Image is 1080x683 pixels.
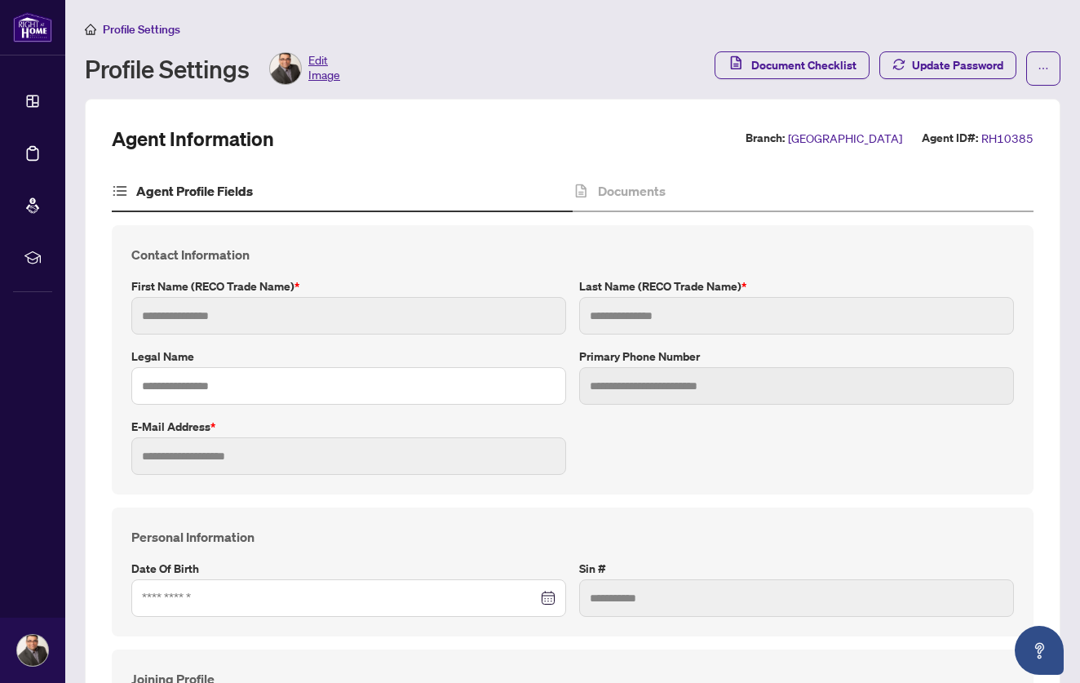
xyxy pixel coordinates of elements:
label: Date of Birth [131,560,566,578]
span: Update Password [912,52,1003,78]
span: RH10385 [981,129,1034,148]
h4: Documents [598,181,666,201]
button: Update Password [879,51,1016,79]
span: home [85,24,96,35]
h4: Personal Information [131,527,1014,547]
h4: Contact Information [131,245,1014,264]
label: First Name (RECO Trade Name) [131,277,566,295]
img: Profile Icon [17,635,48,666]
span: ellipsis [1038,63,1049,74]
span: Profile Settings [103,22,180,37]
label: Agent ID#: [922,129,978,148]
label: E-mail Address [131,418,566,436]
span: Document Checklist [751,52,856,78]
label: Last Name (RECO Trade Name) [579,277,1014,295]
div: Profile Settings [85,52,340,85]
label: Legal Name [131,348,566,366]
label: Branch: [746,129,785,148]
button: Document Checklist [715,51,870,79]
label: Sin # [579,560,1014,578]
img: logo [13,12,52,42]
h4: Agent Profile Fields [136,181,253,201]
img: Profile Icon [270,53,301,84]
span: [GEOGRAPHIC_DATA] [788,129,902,148]
label: Primary Phone Number [579,348,1014,366]
span: Edit Image [308,52,340,85]
h2: Agent Information [112,126,274,152]
button: Open asap [1015,626,1064,675]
